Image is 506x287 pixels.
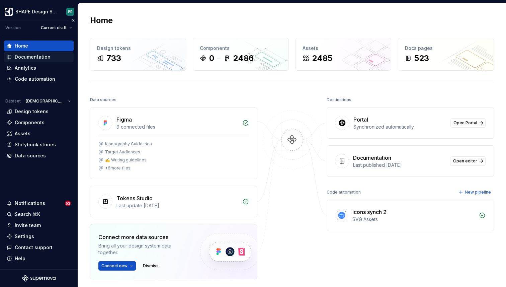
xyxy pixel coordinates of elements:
button: Contact support [4,242,74,253]
svg: Supernova Logo [22,275,56,282]
button: New pipeline [456,188,494,197]
button: [DEMOGRAPHIC_DATA] [23,96,74,106]
span: Current draft [41,25,67,30]
div: Version [5,25,21,30]
div: 523 [414,53,429,64]
div: Target Audiences [105,149,140,155]
a: Components [4,117,74,128]
div: 2486 [233,53,254,64]
span: Dismiss [143,263,159,269]
div: Components [200,45,282,52]
span: Open Portal [453,120,477,126]
a: Assets [4,128,74,139]
div: SVG Assets [352,216,475,223]
div: Code automation [15,76,55,82]
div: Design tokens [15,108,49,115]
a: Storybook stories [4,139,74,150]
div: SHAPE Design System [15,8,58,15]
div: + 6 more files [105,165,131,171]
a: Open editor [450,156,486,166]
div: Data sources [90,95,116,104]
a: Components02486 [193,38,289,71]
div: Portal [353,116,368,124]
div: Help [15,255,25,262]
a: Assets2485 [296,38,392,71]
button: Connect new [98,261,136,271]
a: Home [4,41,74,51]
a: Code automation [4,74,74,84]
button: SHAPE Design SystemPR [1,4,76,19]
a: Design tokens [4,106,74,117]
div: Bring all your design system data together. [98,242,189,256]
span: [DEMOGRAPHIC_DATA] [26,98,65,104]
button: Notifications52 [4,198,74,209]
div: Documentation [15,54,51,60]
a: Invite team [4,220,74,231]
a: Open Portal [450,118,486,128]
div: Notifications [15,200,45,207]
button: Help [4,253,74,264]
div: Search ⌘K [15,211,40,218]
button: Current draft [38,23,75,32]
div: Last update [DATE] [116,202,238,209]
button: Search ⌘K [4,209,74,220]
a: Data sources [4,150,74,161]
div: Components [15,119,45,126]
div: 733 [106,53,121,64]
div: Destinations [327,95,351,104]
a: Tokens StudioLast update [DATE] [90,186,257,217]
div: Docs pages [405,45,487,52]
div: Assets [15,130,30,137]
div: 9 connected files [116,124,238,130]
div: Synchronized automatically [353,124,446,130]
div: Storybook stories [15,141,56,148]
div: 0 [209,53,214,64]
a: Documentation [4,52,74,62]
a: Design tokens733 [90,38,186,71]
div: Contact support [15,244,53,251]
div: PR [68,9,73,14]
div: Connect more data sources [98,233,189,241]
span: Open editor [453,158,477,164]
div: Documentation [353,154,391,162]
div: Last published [DATE] [353,162,446,168]
div: Figma [116,116,132,124]
h2: Home [90,15,113,26]
span: 52 [65,201,71,206]
img: 1131f18f-9b94-42a4-847a-eabb54481545.png [5,8,13,16]
div: Dataset [5,98,21,104]
div: Settings [15,233,34,240]
button: Dismiss [140,261,162,271]
div: Analytics [15,65,36,71]
div: Assets [303,45,385,52]
div: ✍️ Writing guidelines [105,157,147,163]
div: Design tokens [97,45,179,52]
div: Code automation [327,188,361,197]
div: Home [15,43,28,49]
span: Connect new [101,263,128,269]
div: 2485 [312,53,332,64]
a: Docs pages523 [398,38,494,71]
div: icons synch 2 [352,208,387,216]
a: Settings [4,231,74,242]
div: Iconography Guidelines [105,141,152,147]
div: Tokens Studio [116,194,153,202]
a: Figma9 connected filesIconography GuidelinesTarget Audiences✍️ Writing guidelines+6more files [90,107,257,179]
span: New pipeline [465,190,491,195]
a: Analytics [4,63,74,73]
button: Collapse sidebar [68,16,78,25]
div: Data sources [15,152,46,159]
div: Invite team [15,222,41,229]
